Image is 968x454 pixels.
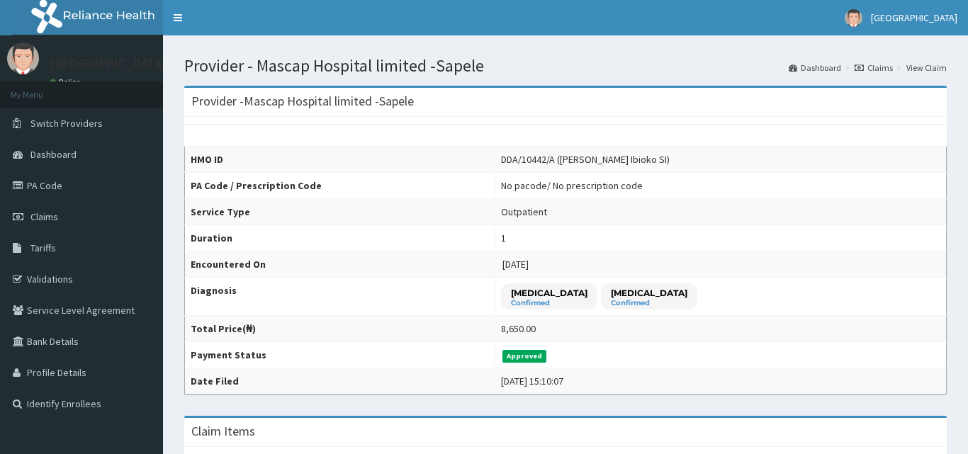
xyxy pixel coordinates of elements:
[789,62,841,74] a: Dashboard
[30,148,77,161] span: Dashboard
[501,152,670,166] div: DDA/10442/A ([PERSON_NAME] Ibioko SI)
[50,57,167,70] p: [GEOGRAPHIC_DATA]
[185,368,495,395] th: Date Filed
[185,278,495,316] th: Diagnosis
[906,62,947,74] a: View Claim
[501,231,506,245] div: 1
[185,173,495,199] th: PA Code / Prescription Code
[611,300,687,307] small: Confirmed
[191,425,255,438] h3: Claim Items
[184,57,947,75] h1: Provider - Mascap Hospital limited -Sapele
[30,210,58,223] span: Claims
[191,95,414,108] h3: Provider - Mascap Hospital limited -Sapele
[30,117,103,130] span: Switch Providers
[185,342,495,368] th: Payment Status
[871,11,957,24] span: [GEOGRAPHIC_DATA]
[7,42,39,74] img: User Image
[185,316,495,342] th: Total Price(₦)
[501,322,536,336] div: 8,650.00
[501,205,547,219] div: Outpatient
[502,350,547,363] span: Approved
[501,374,563,388] div: [DATE] 15:10:07
[511,300,587,307] small: Confirmed
[50,77,84,87] a: Online
[30,242,56,254] span: Tariffs
[185,199,495,225] th: Service Type
[185,251,495,278] th: Encountered On
[502,258,529,271] span: [DATE]
[855,62,893,74] a: Claims
[185,225,495,251] th: Duration
[501,178,643,193] div: No pacode / No prescription code
[845,9,862,27] img: User Image
[611,287,687,299] p: [MEDICAL_DATA]
[185,147,495,173] th: HMO ID
[511,287,587,299] p: [MEDICAL_DATA]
